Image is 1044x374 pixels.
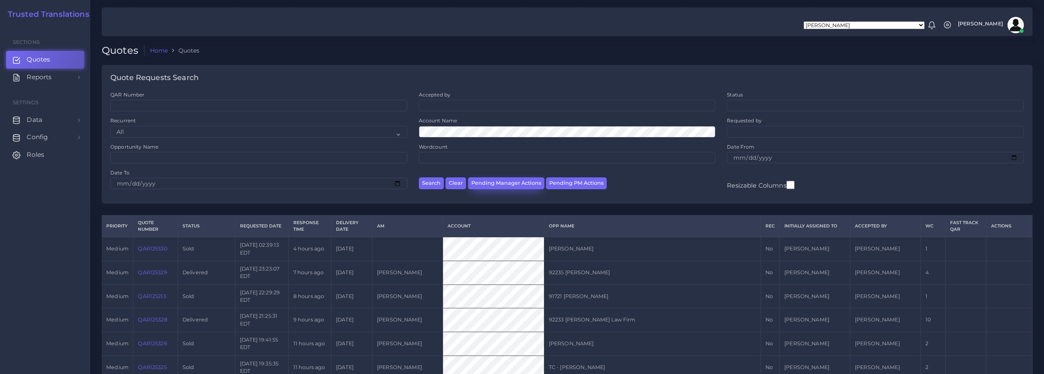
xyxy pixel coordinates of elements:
td: 92235 [PERSON_NAME] [544,261,761,285]
td: No [761,237,779,261]
th: WC [921,216,945,237]
a: QAR125213 [138,293,166,299]
button: Pending PM Actions [546,177,607,189]
td: Sold [178,237,235,261]
td: [DATE] 21:25:31 EDT [235,308,288,332]
span: Config [27,133,48,142]
td: 92233 [PERSON_NAME] Law Firm [544,308,761,332]
td: 7 hours ago [288,261,331,285]
td: Delivered [178,261,235,285]
span: Data [27,115,42,124]
th: Response Time [288,216,331,237]
td: [DATE] [331,285,372,308]
td: [PERSON_NAME] [850,285,921,308]
td: Sold [178,332,235,356]
td: [DATE] 23:23:07 EDT [235,261,288,285]
label: Date To [110,169,130,176]
th: Fast Track QAR [945,216,986,237]
th: Actions [986,216,1032,237]
span: Roles [27,150,44,159]
label: Recurrent [110,117,136,124]
span: Reports [27,73,52,82]
td: [PERSON_NAME] [544,332,761,356]
a: Config [6,128,84,146]
th: Quote Number [133,216,178,237]
label: Resizable Columns [727,180,794,190]
th: Priority [102,216,133,237]
span: [PERSON_NAME] [958,21,1003,27]
label: Requested by [727,117,762,124]
td: [DATE] 19:41:55 EDT [235,332,288,356]
th: Requested Date [235,216,288,237]
label: Account Name [419,117,457,124]
td: No [761,332,779,356]
th: AM [372,216,443,237]
td: [PERSON_NAME] [850,261,921,285]
td: No [761,261,779,285]
th: Delivery Date [331,216,372,237]
a: Reports [6,69,84,86]
a: Data [6,111,84,128]
a: QAR125328 [138,317,167,323]
span: medium [106,364,128,370]
img: avatar [1007,17,1024,33]
th: Initially Assigned to [779,216,850,237]
button: Clear [445,177,466,189]
td: [DATE] 02:39:13 EDT [235,237,288,261]
td: 1 [921,237,945,261]
th: Opp Name [544,216,761,237]
td: [PERSON_NAME] [779,237,850,261]
td: [PERSON_NAME] [779,261,850,285]
input: Resizable Columns [786,180,795,190]
a: [PERSON_NAME]avatar [954,17,1027,33]
td: 1 [921,285,945,308]
td: [PERSON_NAME] [850,237,921,261]
td: [PERSON_NAME] [779,308,850,332]
button: Pending Manager Actions [468,177,544,189]
a: Quotes [6,51,84,68]
td: [PERSON_NAME] [779,285,850,308]
label: QAR Number [110,91,144,98]
td: [DATE] [331,261,372,285]
th: REC [761,216,779,237]
label: Wordcount [419,143,448,150]
button: Search [419,177,444,189]
a: Home [150,46,168,55]
span: Quotes [27,55,50,64]
td: Delivered [178,308,235,332]
h4: Quote Requests Search [110,73,199,83]
td: 8 hours ago [288,285,331,308]
li: Quotes [168,46,199,55]
td: [PERSON_NAME] [372,332,443,356]
td: [DATE] [331,308,372,332]
td: Sold [178,285,235,308]
label: Status [727,91,743,98]
a: Trusted Translations [2,10,89,19]
span: medium [106,340,128,346]
span: medium [106,246,128,252]
span: medium [106,269,128,275]
th: Accepted by [850,216,921,237]
td: 10 [921,308,945,332]
td: [PERSON_NAME] [372,285,443,308]
span: medium [106,293,128,299]
td: 9 hours ago [288,308,331,332]
td: 91721 [PERSON_NAME] [544,285,761,308]
a: QAR125326 [138,340,167,346]
span: Settings [13,99,39,106]
td: [DATE] [331,332,372,356]
label: Accepted by [419,91,451,98]
td: [PERSON_NAME] [372,261,443,285]
a: QAR125330 [138,246,167,252]
td: [PERSON_NAME] [544,237,761,261]
a: Roles [6,146,84,163]
td: No [761,285,779,308]
label: Date From [727,143,754,150]
h2: Quotes [102,45,144,57]
th: Status [178,216,235,237]
span: medium [106,317,128,323]
td: 2 [921,332,945,356]
label: Opportunity Name [110,143,158,150]
td: [PERSON_NAME] [850,332,921,356]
